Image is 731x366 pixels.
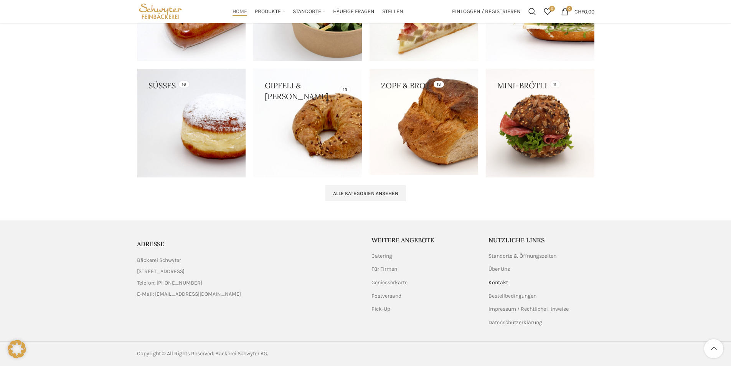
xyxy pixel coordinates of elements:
a: Kontakt [488,279,509,287]
span: 0 [549,6,555,12]
a: Catering [371,252,393,260]
span: Stellen [382,8,403,15]
a: Suchen [525,4,540,19]
span: Häufige Fragen [333,8,375,15]
a: Datenschutzerklärung [488,319,543,326]
div: Copyright © All Rights Reserved. Bäckerei Schwyter AG. [137,349,362,358]
a: List item link [137,279,360,287]
a: 0 [540,4,555,19]
a: Scroll to top button [704,339,723,358]
span: Bäckerei Schwyter [137,256,181,265]
h5: Weitere Angebote [371,236,477,244]
span: Alle Kategorien ansehen [333,190,398,197]
a: Postversand [371,292,402,300]
div: Main navigation [188,4,448,19]
a: Site logo [137,8,184,14]
a: Home [233,4,247,19]
span: Produkte [255,8,281,15]
span: 0 [566,6,572,12]
bdi: 0.00 [574,8,594,15]
a: Produkte [255,4,285,19]
h5: Nützliche Links [488,236,594,244]
a: Für Firmen [371,265,398,273]
span: Home [233,8,247,15]
a: Impressum / Rechtliche Hinweise [488,305,569,313]
a: Einloggen / Registrieren [448,4,525,19]
a: Geniesserkarte [371,279,408,287]
a: Stellen [382,4,403,19]
div: Meine Wunschliste [540,4,555,19]
a: 0 CHF0.00 [557,4,598,19]
span: Standorte [293,8,321,15]
a: Pick-Up [371,305,391,313]
a: Über Uns [488,265,511,273]
a: Bestellbedingungen [488,292,537,300]
a: Häufige Fragen [333,4,375,19]
a: Standorte & Öffnungszeiten [488,252,557,260]
a: Alle Kategorien ansehen [325,185,406,201]
span: ADRESSE [137,240,164,248]
span: CHF [574,8,584,15]
a: Standorte [293,4,325,19]
span: Einloggen / Registrieren [452,9,521,14]
a: List item link [137,290,360,298]
span: [STREET_ADDRESS] [137,267,185,276]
